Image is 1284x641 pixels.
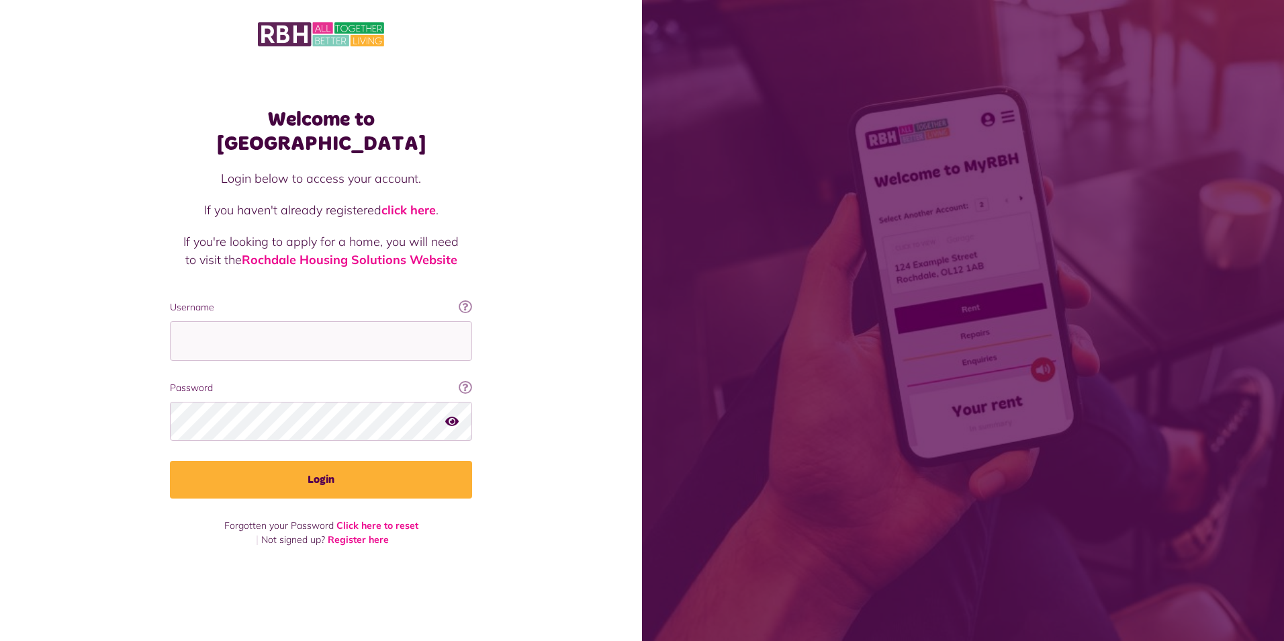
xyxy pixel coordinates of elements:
[258,20,384,48] img: MyRBH
[170,300,472,314] label: Username
[170,108,472,156] h1: Welcome to [GEOGRAPHIC_DATA]
[170,461,472,499] button: Login
[183,232,459,269] p: If you're looking to apply for a home, you will need to visit the
[336,519,418,531] a: Click here to reset
[183,201,459,219] p: If you haven't already registered .
[328,533,389,546] a: Register here
[170,381,472,395] label: Password
[261,533,325,546] span: Not signed up?
[224,519,334,531] span: Forgotten your Password
[242,252,457,267] a: Rochdale Housing Solutions Website
[381,202,436,218] a: click here
[183,169,459,187] p: Login below to access your account.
